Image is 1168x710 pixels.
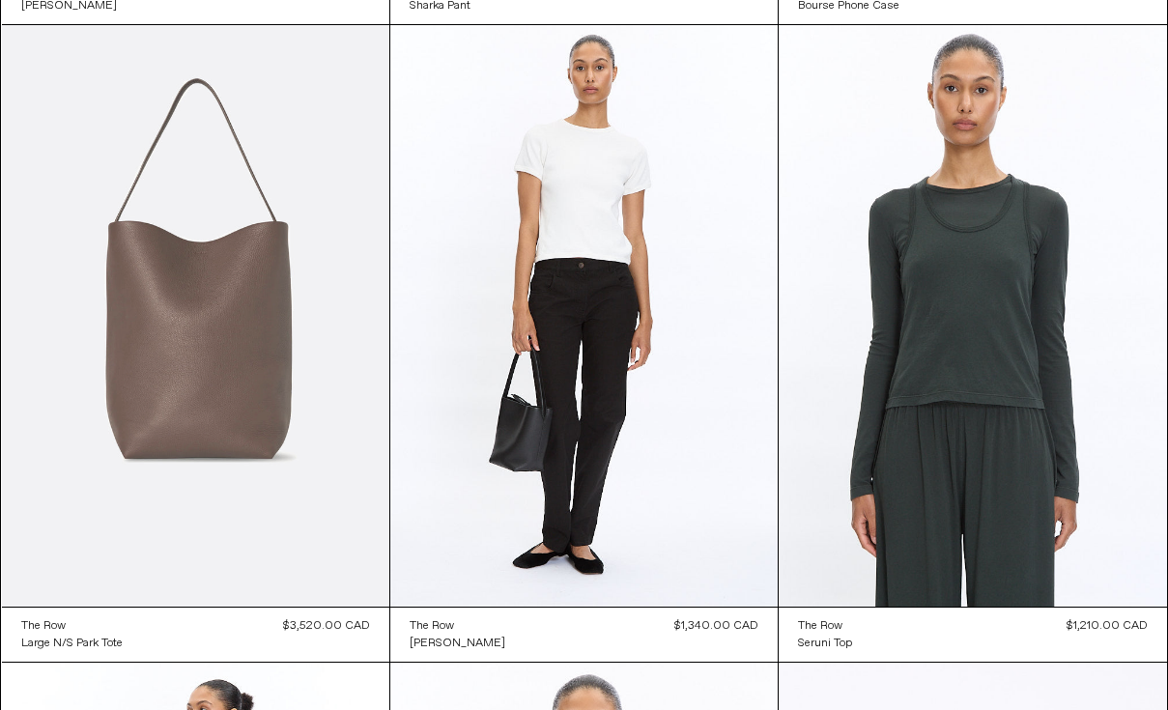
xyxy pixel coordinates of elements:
div: Seruni Top [798,636,852,652]
div: $1,340.00 CAD [674,617,758,635]
a: Seruni Top [798,635,852,652]
div: $1,210.00 CAD [1067,617,1148,635]
div: The Row [410,618,454,635]
div: Large N/S Park Tote [21,636,123,652]
img: The Row Landias Jean [390,25,778,607]
a: The Row [798,617,852,635]
img: The Row Seruni Top [779,25,1166,607]
div: The Row [21,618,66,635]
a: [PERSON_NAME] [410,635,505,652]
div: $3,520.00 CAD [283,617,370,635]
img: The Row Large N/S Park Tote [2,25,389,607]
a: Large N/S Park Tote [21,635,123,652]
div: [PERSON_NAME] [410,636,505,652]
a: The Row [21,617,123,635]
div: The Row [798,618,842,635]
a: The Row [410,617,505,635]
